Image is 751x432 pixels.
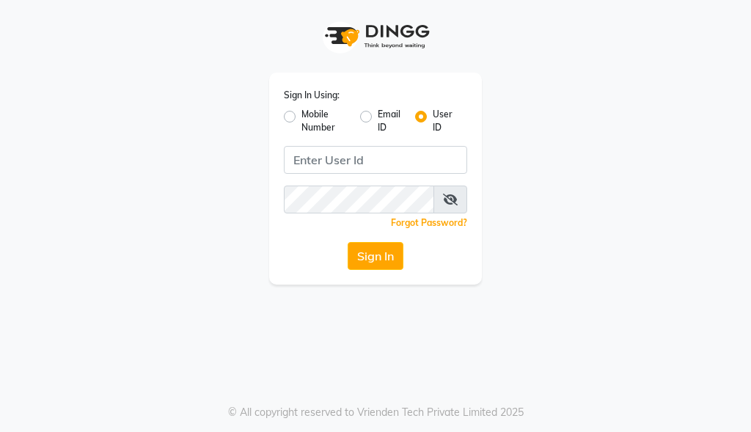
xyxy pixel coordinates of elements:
button: Sign In [348,242,403,270]
img: logo1.svg [317,15,434,58]
a: Forgot Password? [391,217,467,228]
label: User ID [433,108,455,134]
input: Username [284,146,467,174]
label: Email ID [378,108,403,134]
label: Sign In Using: [284,89,340,102]
input: Username [284,186,434,213]
label: Mobile Number [301,108,348,134]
